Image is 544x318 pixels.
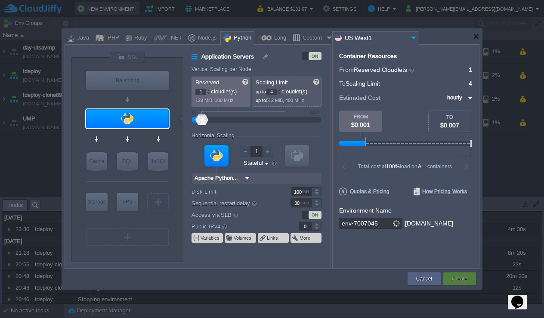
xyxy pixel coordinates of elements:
div: Application Servers [86,109,169,128]
div: TO [429,114,471,120]
button: Cancel [416,275,432,283]
div: ON [309,52,321,60]
span: 4 [469,80,472,87]
div: 1024 [310,110,321,115]
label: Disk Limit [192,187,279,196]
div: PHP [105,32,119,45]
label: Sequential restart delay [192,198,279,208]
label: Access via SLB [192,210,279,219]
div: SQL [117,152,138,171]
span: up to [256,98,266,103]
div: Balancing [86,71,169,90]
span: To [339,80,346,87]
button: Links [267,235,279,241]
label: Environment Name [339,207,392,214]
span: 512 MiB, 400 MHz [266,98,304,103]
div: NoSQL Databases [148,152,168,171]
span: 1 [469,66,472,73]
div: Node.js [195,32,217,45]
div: VPS [117,193,138,210]
button: More [300,235,311,241]
span: Quotas & Pricing [339,188,389,195]
span: Reserved Cloudlets [354,66,415,73]
div: Custom [300,32,325,45]
p: cloudlet(s) [195,86,247,95]
div: Ruby [132,32,147,45]
span: Estimated Cost [339,93,380,102]
div: Python [231,32,251,45]
div: Vertical Scaling per Node [192,66,253,72]
div: Container Resources [339,53,397,59]
div: SQL Databases [117,152,138,171]
span: $0.001 [351,121,370,128]
div: NoSQL [148,152,168,171]
span: Scaling Limit [256,79,288,86]
div: GB [302,188,311,196]
span: $0.007 [440,122,459,129]
div: Cache [87,152,107,171]
div: Create New Layer [147,193,169,210]
div: .NET [167,32,182,45]
span: Scaling Limit [346,80,380,87]
iframe: chat widget [508,284,535,309]
span: 128 MiB, 100 MHz [195,98,234,103]
div: Horizontal Scaling [192,133,237,139]
div: FROM [339,114,382,119]
button: Variables [201,235,220,241]
div: Java [74,32,89,45]
div: Load Balancer [86,71,169,90]
div: 0 [192,110,195,115]
span: up to [256,89,266,94]
div: .[DOMAIN_NAME] [403,218,453,229]
div: Storage [86,193,108,210]
div: ON [309,211,321,219]
button: Create [452,275,467,283]
span: How Pricing Works [414,188,467,195]
span: Reserved [195,79,219,86]
span: From [339,66,354,73]
div: Create New Layer [86,228,169,246]
div: Elastic VPS [117,193,138,211]
p: cloudlet(s) [256,86,318,95]
button: Volumes [234,235,252,241]
div: sec [301,199,311,207]
div: Lang [272,32,286,45]
div: Storage Containers [86,193,108,211]
label: Public IPv4 [192,222,279,231]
